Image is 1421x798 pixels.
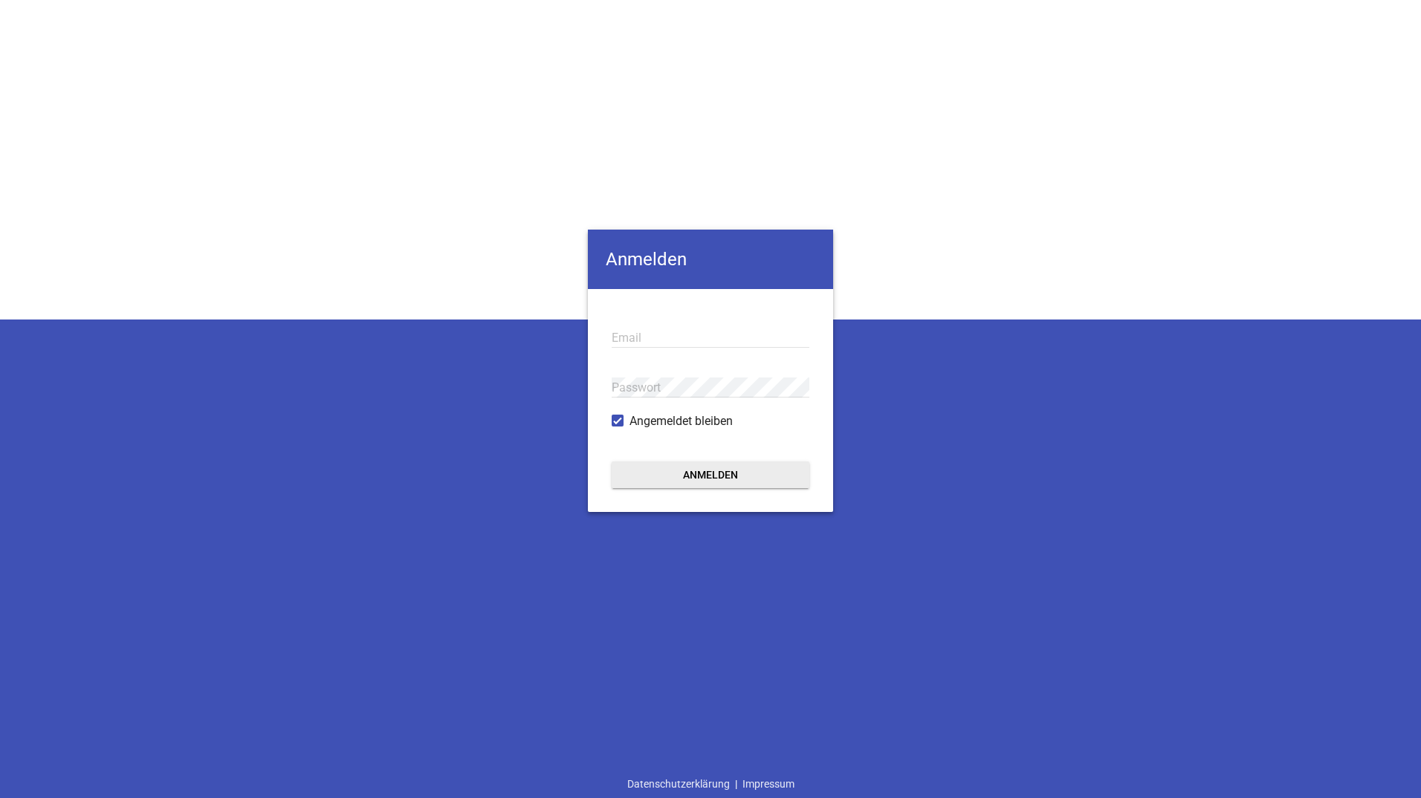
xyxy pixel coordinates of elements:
h4: Anmelden [588,230,833,289]
span: Angemeldet bleiben [629,412,733,430]
a: Impressum [737,770,800,798]
button: Anmelden [612,461,809,488]
div: | [622,770,800,798]
a: Datenschutzerklärung [622,770,735,798]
